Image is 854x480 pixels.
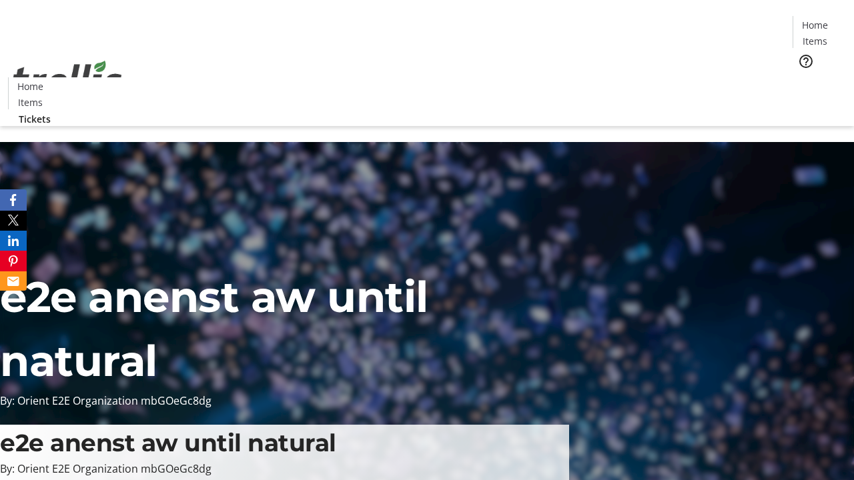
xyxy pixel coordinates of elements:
img: Orient E2E Organization mbGOeGc8dg's Logo [8,46,127,113]
a: Home [9,79,51,93]
span: Tickets [803,77,835,91]
a: Home [793,18,836,32]
span: Home [17,79,43,93]
span: Items [18,95,43,109]
button: Help [793,48,819,75]
span: Items [803,34,827,48]
a: Tickets [8,112,61,126]
span: Tickets [19,112,51,126]
a: Tickets [793,77,846,91]
a: Items [9,95,51,109]
span: Home [802,18,828,32]
a: Items [793,34,836,48]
